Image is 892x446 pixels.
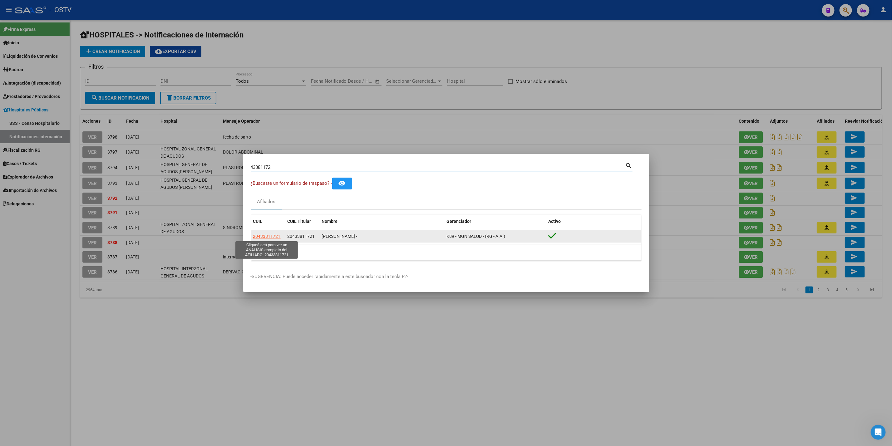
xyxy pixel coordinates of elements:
[251,215,285,228] datatable-header-cell: CUIL
[251,180,332,186] span: ¿Buscaste un formulario de traspaso? -
[251,245,642,261] div: 1 total
[447,219,471,224] span: Gerenciador
[251,273,642,280] p: -SUGERENCIA: Puede acceder rapidamente a este buscador con la tecla F2-
[546,215,641,228] datatable-header-cell: Activo
[871,425,886,440] iframe: Intercom live chat
[338,179,346,187] mat-icon: remove_red_eye
[447,234,505,239] span: K89 - MGN SALUD - (RG - A.A.)
[253,234,281,239] span: 20433811721
[319,215,444,228] datatable-header-cell: Nombre
[253,219,263,224] span: CUIL
[288,219,311,224] span: CUIL Titular
[285,215,319,228] datatable-header-cell: CUIL Titular
[288,234,315,239] span: 20433811721
[322,219,338,224] span: Nombre
[625,161,633,169] mat-icon: search
[257,198,275,205] div: Afiliados
[322,233,442,240] div: [PERSON_NAME] -
[444,215,546,228] datatable-header-cell: Gerenciador
[548,219,561,224] span: Activo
